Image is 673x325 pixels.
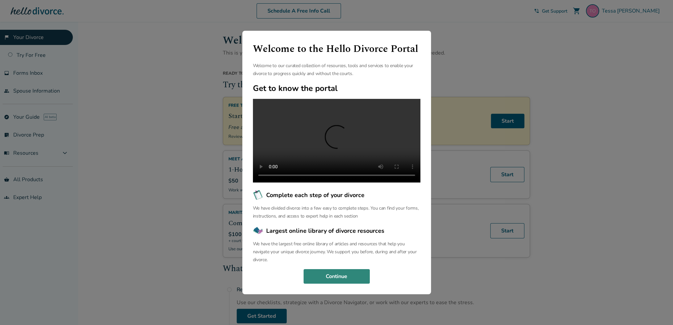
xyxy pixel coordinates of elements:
p: Welcome to our curated collection of resources, tools and services to enable your divorce to prog... [253,62,420,78]
p: We have divided divorce into a few easy to complete steps. You can find your forms, instructions,... [253,204,420,220]
h2: Get to know the portal [253,83,420,94]
h1: Welcome to the Hello Divorce Portal [253,41,420,57]
button: Continue [304,269,370,284]
span: Complete each step of your divorce [266,191,364,199]
p: We have the largest free online library of articles and resources that help you navigate your uni... [253,240,420,264]
iframe: Chat Widget [640,293,673,325]
span: Largest online library of divorce resources [266,226,384,235]
img: Complete each step of your divorce [253,190,264,200]
img: Largest online library of divorce resources [253,225,264,236]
